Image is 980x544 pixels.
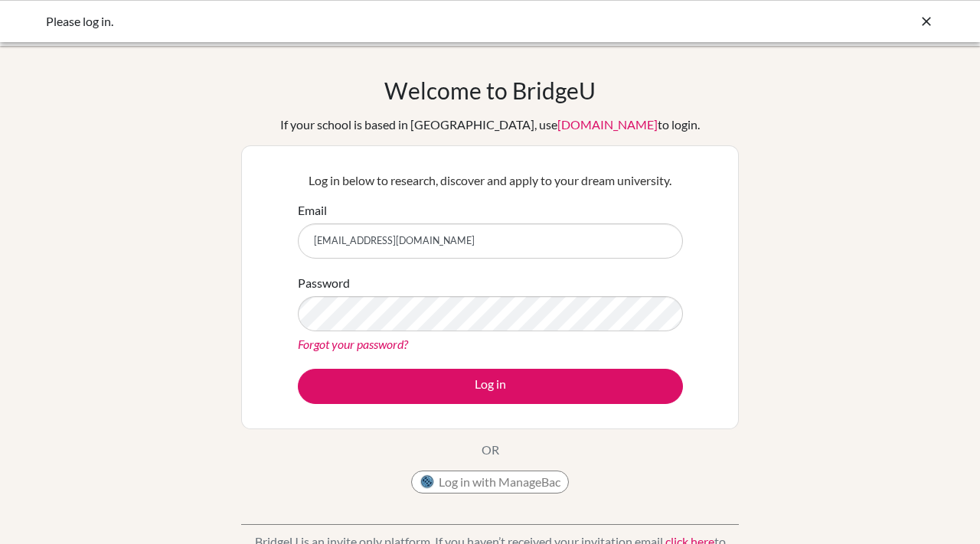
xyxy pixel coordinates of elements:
h1: Welcome to BridgeU [384,77,596,104]
button: Log in [298,369,683,404]
button: Log in with ManageBac [411,471,569,494]
label: Email [298,201,327,220]
div: Please log in. [46,12,704,31]
p: OR [482,441,499,459]
a: [DOMAIN_NAME] [557,117,658,132]
div: If your school is based in [GEOGRAPHIC_DATA], use to login. [280,116,700,134]
p: Log in below to research, discover and apply to your dream university. [298,171,683,190]
label: Password [298,274,350,292]
a: Forgot your password? [298,337,408,351]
